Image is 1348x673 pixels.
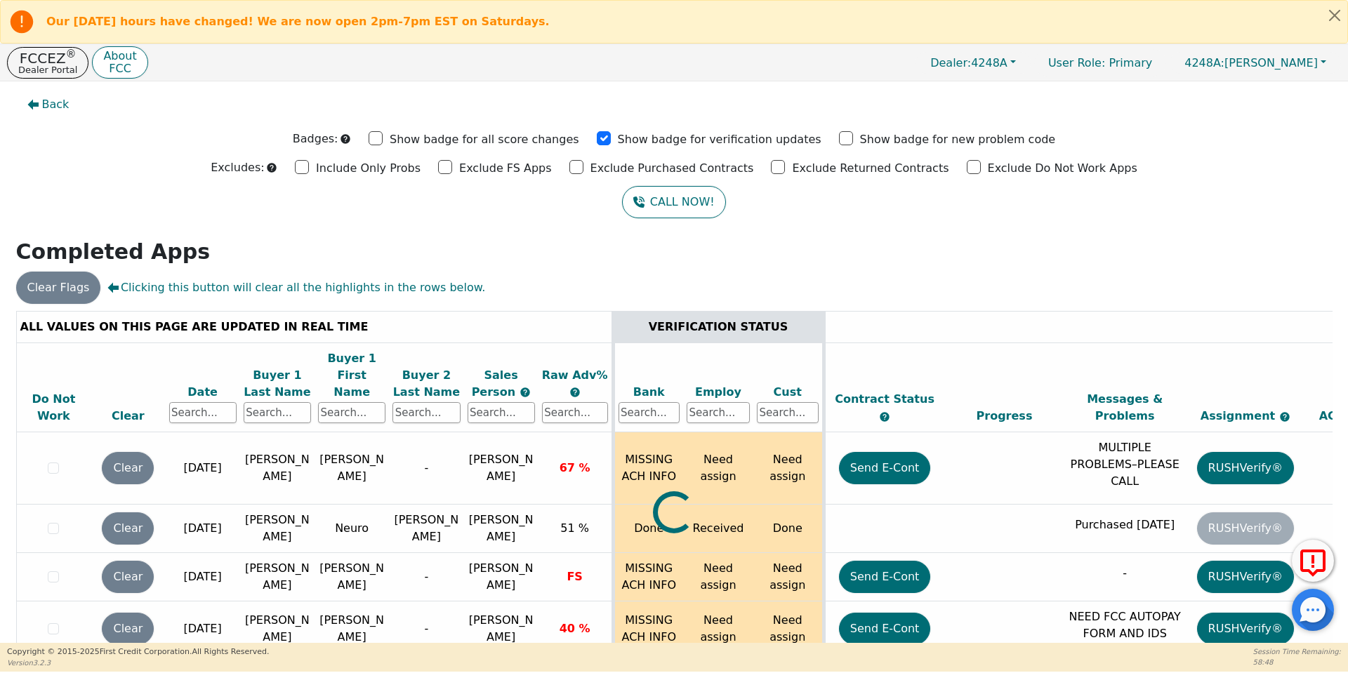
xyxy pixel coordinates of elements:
[192,647,269,656] span: All Rights Reserved.
[1184,56,1224,69] span: 4248A:
[293,131,338,147] p: Badges:
[316,160,421,177] p: Include Only Probs
[916,52,1031,74] button: Dealer:4248A
[792,160,949,177] p: Exclude Returned Contracts
[7,658,269,668] p: Version 3.2.3
[618,131,821,148] p: Show badge for verification updates
[860,131,1056,148] p: Show badge for new problem code
[211,159,264,176] p: Excludes:
[46,15,550,28] b: Our [DATE] hours have changed! We are now open 2pm-7pm EST on Saturdays.
[7,47,88,79] button: FCCEZ®Dealer Portal
[1170,52,1341,74] button: 4248A:[PERSON_NAME]
[66,48,77,60] sup: ®
[1184,56,1318,69] span: [PERSON_NAME]
[1253,657,1341,667] p: 58:48
[7,646,269,658] p: Copyright © 2015- 2025 First Credit Corporation.
[930,56,1007,69] span: 4248A
[107,279,485,296] span: Clicking this button will clear all the highlights in the rows below.
[103,51,136,62] p: About
[1034,49,1166,76] a: User Role: Primary
[18,65,77,74] p: Dealer Portal
[1048,56,1105,69] span: User Role :
[1253,646,1341,657] p: Session Time Remaining:
[18,51,77,65] p: FCCEZ
[390,131,579,148] p: Show badge for all score changes
[590,160,754,177] p: Exclude Purchased Contracts
[1292,540,1334,582] button: Report Error to FCC
[930,56,971,69] span: Dealer:
[103,63,136,74] p: FCC
[622,186,725,218] button: CALL NOW!
[92,46,147,79] button: AboutFCC
[1034,49,1166,76] p: Primary
[1322,1,1347,29] button: Close alert
[16,272,101,304] button: Clear Flags
[16,239,211,264] strong: Completed Apps
[459,160,552,177] p: Exclude FS Apps
[42,96,70,113] span: Back
[16,88,81,121] button: Back
[988,160,1137,177] p: Exclude Do Not Work Apps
